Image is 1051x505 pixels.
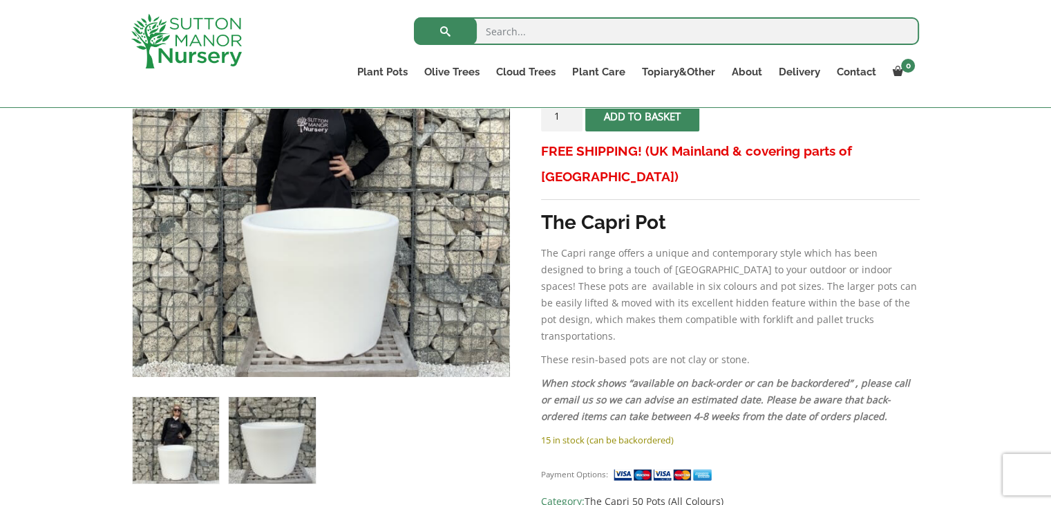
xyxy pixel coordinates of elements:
input: Search... [414,17,919,45]
a: 0 [884,62,919,82]
span: 0 [901,59,915,73]
input: Product quantity [541,100,583,131]
a: Olive Trees [416,62,488,82]
button: Add to basket [585,100,699,131]
img: payment supported [613,468,717,482]
a: Contact [828,62,884,82]
h3: FREE SHIPPING! (UK Mainland & covering parts of [GEOGRAPHIC_DATA]) [541,138,919,190]
img: logo [131,14,242,68]
a: Delivery [770,62,828,82]
a: Cloud Trees [488,62,564,82]
img: The Capri Pot 50 Colour Snow White - Image 2 [229,397,315,484]
p: These resin-based pots are not clay or stone. [541,351,919,368]
em: When stock shows “available on back-order or can be backordered” , please call or email us so we ... [541,376,910,423]
p: 15 in stock (can be backordered) [541,432,919,448]
a: About [723,62,770,82]
a: Plant Pots [349,62,416,82]
small: Payment Options: [541,469,608,479]
strong: The Capri Pot [541,211,666,234]
a: Topiary&Other [633,62,723,82]
a: Plant Care [564,62,633,82]
p: The Capri range offers a unique and contemporary style which has been designed to bring a touch o... [541,245,919,345]
img: The Capri Pot 50 Colour Snow White [133,397,219,484]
